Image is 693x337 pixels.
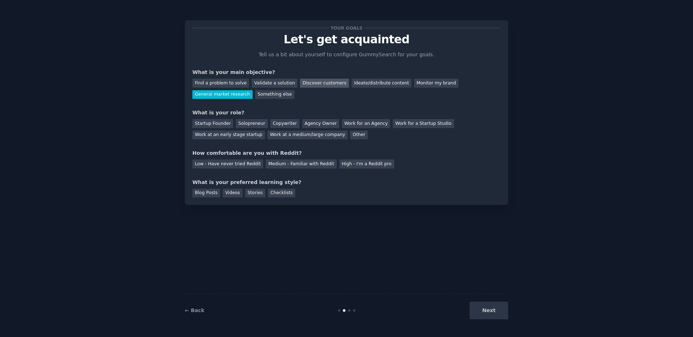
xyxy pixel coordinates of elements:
[302,119,339,128] div: Agency Owner
[192,33,501,46] p: Let's get acquainted
[192,69,501,76] div: What is your main objective?
[352,79,411,88] div: Ideate/distribute content
[342,119,390,128] div: Work for an Agency
[192,90,253,99] div: General market research
[192,79,249,88] div: Find a problem to solve
[256,51,437,58] p: Tell us a bit about yourself to configure GummySearch for your goals.
[339,159,394,168] div: High - I'm a Reddit pro
[192,179,501,186] div: What is your preferred learning style?
[266,159,336,168] div: Medium - Familiar with Reddit
[350,131,368,140] div: Other
[185,307,204,313] a: ← Back
[270,119,300,128] div: Copywriter
[192,109,501,117] div: What is your role?
[329,24,364,32] span: Your goals
[268,189,295,198] div: Checklists
[393,119,454,128] div: Work for a Startup Studio
[414,79,458,88] div: Monitor my brand
[252,79,297,88] div: Validate a solution
[255,90,295,99] div: Something else
[245,189,265,198] div: Stories
[192,131,265,140] div: Work at an early stage startup
[236,119,267,128] div: Solopreneur
[267,131,348,140] div: Work at a medium/large company
[223,189,243,198] div: Videos
[192,159,263,168] div: Low - Have never tried Reddit
[300,79,349,88] div: Discover customers
[192,149,501,157] div: How comfortable are you with Reddit?
[192,189,220,198] div: Blog Posts
[192,119,233,128] div: Startup Founder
